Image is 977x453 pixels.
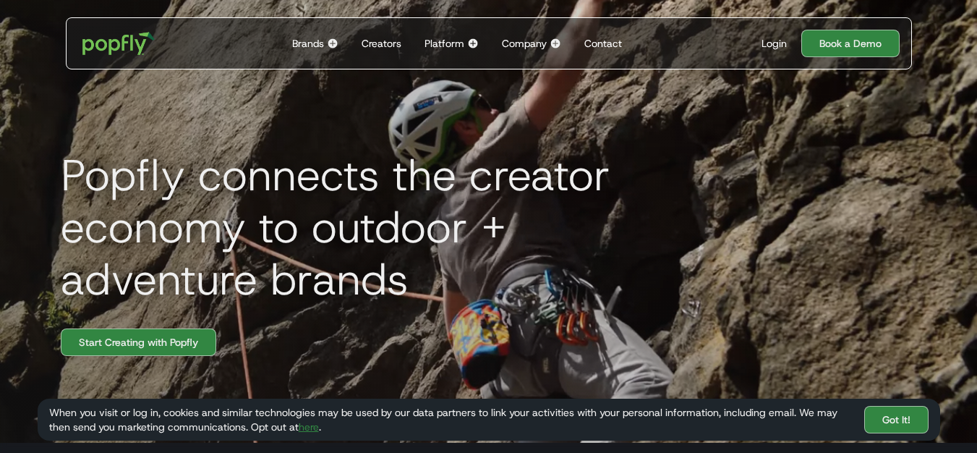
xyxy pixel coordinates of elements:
a: Contact [579,18,628,69]
a: Book a Demo [801,30,900,57]
a: Got It! [864,406,929,433]
div: Company [502,36,547,51]
div: When you visit or log in, cookies and similar technologies may be used by our data partners to li... [49,405,853,434]
h1: Popfly connects the creator economy to outdoor + adventure brands [49,149,700,305]
a: home [72,22,166,65]
div: Login [761,36,787,51]
div: Brands [292,36,324,51]
a: Login [756,36,793,51]
a: Start Creating with Popfly [61,329,216,356]
div: Contact [584,36,622,51]
div: Creators [362,36,401,51]
a: here [299,420,319,433]
div: Platform [424,36,464,51]
a: Creators [356,18,407,69]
